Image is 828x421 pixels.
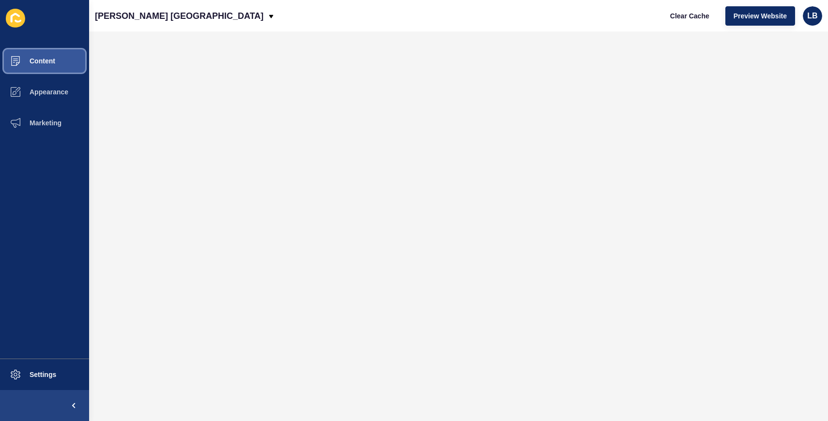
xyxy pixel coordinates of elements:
[670,11,709,21] span: Clear Cache
[95,4,263,28] p: [PERSON_NAME] [GEOGRAPHIC_DATA]
[807,11,817,21] span: LB
[734,11,787,21] span: Preview Website
[662,6,718,26] button: Clear Cache
[725,6,795,26] button: Preview Website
